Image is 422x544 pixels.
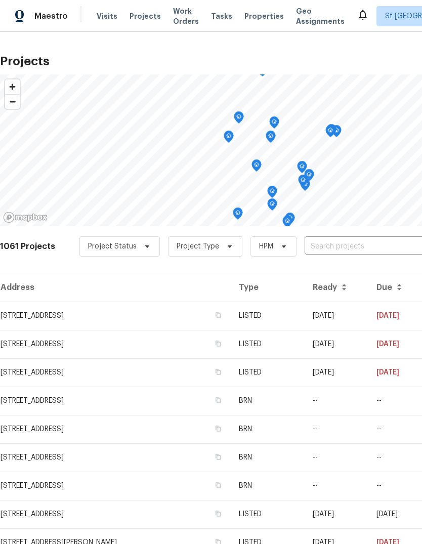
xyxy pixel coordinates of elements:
button: Copy Address [214,509,223,518]
input: Search projects [305,239,420,255]
div: Map marker [331,125,342,141]
th: Type [231,273,305,302]
div: Map marker [325,125,335,141]
td: BRN [231,472,305,500]
span: Properties [244,11,284,21]
button: Zoom out [5,94,20,109]
div: Map marker [267,186,277,201]
div: Map marker [251,159,262,175]
td: BRN [231,387,305,415]
th: Due [368,273,421,302]
span: Zoom out [5,95,20,109]
a: Mapbox homepage [3,212,48,223]
td: -- [305,443,368,472]
span: Work Orders [173,6,199,26]
td: [DATE] [368,358,421,387]
td: BRN [231,415,305,443]
div: Map marker [234,111,244,127]
td: -- [305,387,368,415]
div: Map marker [297,161,307,177]
td: -- [368,472,421,500]
button: Copy Address [214,367,223,376]
button: Copy Address [214,424,223,433]
span: Maestro [34,11,68,21]
td: [DATE] [368,330,421,358]
div: Map marker [285,213,295,228]
td: -- [368,387,421,415]
button: Copy Address [214,481,223,490]
th: Ready [305,273,368,302]
td: LISTED [231,358,305,387]
button: Copy Address [214,396,223,405]
div: Map marker [224,131,234,146]
td: [DATE] [305,358,368,387]
td: LISTED [231,500,305,528]
div: Map marker [269,116,279,132]
button: Copy Address [214,311,223,320]
span: Tasks [211,13,232,20]
button: Zoom in [5,79,20,94]
span: Projects [130,11,161,21]
span: HPM [259,241,273,252]
td: [DATE] [305,500,368,528]
div: Map marker [266,131,276,146]
span: Project Status [88,241,137,252]
div: Map marker [233,207,243,223]
td: -- [305,415,368,443]
td: -- [305,472,368,500]
span: Visits [97,11,117,21]
button: Copy Address [214,339,223,348]
td: -- [368,443,421,472]
button: Copy Address [214,452,223,462]
td: LISTED [231,330,305,358]
td: [DATE] [305,330,368,358]
div: Map marker [326,124,336,140]
td: LISTED [231,302,305,330]
div: Map marker [282,216,292,231]
div: Map marker [298,175,308,190]
span: Project Type [177,241,219,252]
td: [DATE] [305,302,368,330]
div: Map marker [267,198,277,214]
td: [DATE] [368,500,421,528]
td: -- [368,415,421,443]
div: Map marker [304,169,314,185]
td: BRN [231,443,305,472]
span: Geo Assignments [296,6,345,26]
td: [DATE] [368,302,421,330]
